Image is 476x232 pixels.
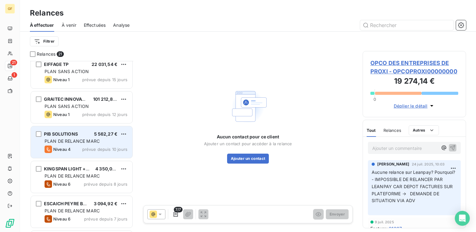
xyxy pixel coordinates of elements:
span: OPCO DES ENTREPRISES DE PROXI - OPCOPROXI00000000 [370,59,458,76]
span: Facture : [370,225,388,232]
span: 101 212,80 € [93,96,120,102]
span: 0 [374,97,376,102]
a: 21 [5,61,15,71]
button: Filtrer [30,36,59,46]
span: KINGSPAN LIGHT + AIR [44,166,94,171]
img: Logo LeanPay [5,218,15,228]
span: PLAN SANS ACTION [45,104,89,109]
span: 4 350,00 € [95,166,119,171]
span: 22 031,54 € [92,62,117,67]
span: 9 juil. 2025 [375,220,394,224]
span: Niveau 1 [53,112,69,117]
button: Autres [409,125,439,135]
span: prévue depuis 8 jours [84,182,127,187]
span: Analyse [113,22,130,28]
span: Effectuées [84,22,106,28]
span: 7/7 [174,207,183,212]
span: Relances [383,128,401,133]
button: Envoyer [326,209,349,219]
span: Niveau 6 [53,182,70,187]
span: PLAN DE RELANCE MARC [45,208,100,213]
div: GF [5,4,15,14]
span: À effectuer [30,22,54,28]
div: Open Intercom Messenger [455,211,470,226]
span: Niveau 4 [53,147,71,152]
span: PLAN DE RELANCE MARC [45,173,100,179]
div: grid [30,61,133,232]
h3: 19 274,14 € [370,76,458,88]
span: prévue depuis 7 jours [84,216,127,221]
button: Déplier le détail [392,102,437,109]
span: 21 [10,60,17,65]
span: Relances [37,51,55,57]
span: 5 562,27 € [94,131,118,137]
span: Aucune relance sur Leanpay? Pourquoi? - IMPOSSIBLE DE RELANCER PAR LEANPAY CAR DEPOT FACTURES SUR... [372,169,457,203]
input: Rechercher [360,20,454,30]
span: prévue depuis 15 jours [82,77,127,82]
img: Empty state [228,86,268,126]
span: ESCAICH PEYRE BET [44,201,89,206]
span: 21 [57,51,64,57]
span: 91287 [389,225,402,232]
span: PIB SOLUTIONS [44,131,78,137]
span: Déplier le détail [394,103,428,109]
button: Ajouter un contact [227,154,269,164]
span: PLAN DE RELANCE MARC [45,138,100,144]
span: PLAN SANS ACTION [45,69,89,74]
span: Niveau 1 [53,77,69,82]
span: prévue depuis 12 jours [82,112,127,117]
span: prévue depuis 10 jours [82,147,127,152]
span: 1 [12,72,17,78]
span: GRAITEC INNOVATION [44,96,93,102]
a: 1 [5,73,15,83]
span: 3 094,92 € [94,201,118,206]
span: Niveau 6 [53,216,70,221]
span: EIFFAGE TP [44,62,69,67]
h3: Relances [30,7,64,19]
span: [PERSON_NAME] [377,161,409,167]
span: 24 juil. 2025, 10:03 [412,162,445,166]
span: À venir [62,22,76,28]
span: Tout [367,128,376,133]
span: Aucun contact pour ce client [217,134,279,140]
span: Ajouter un contact pour accéder à la relance [204,141,292,146]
